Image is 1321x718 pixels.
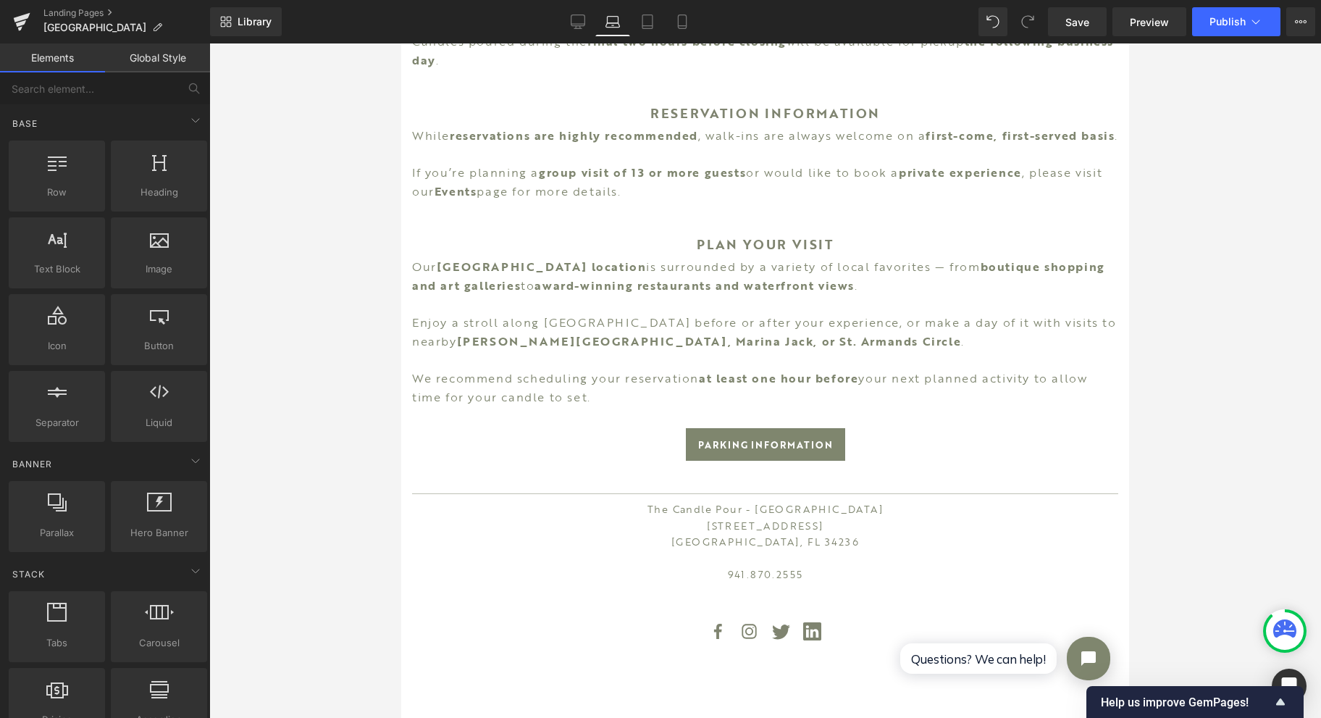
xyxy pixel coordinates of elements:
a: Preview [1112,7,1186,36]
span: Banner [11,457,54,471]
span: Stack [11,567,46,581]
span: Heading [115,185,203,200]
span: Text Block [13,262,101,277]
span: Parallax [13,525,101,540]
strong: private experience [498,120,621,138]
p: If you’re planning a or would like to book a , please visit our page for more details. [11,120,717,157]
span: Liquid [115,415,203,430]
a: Laptop [595,7,630,36]
button: Show survey - Help us improve GemPages! [1101,693,1289,711]
span: Hero Banner [115,525,203,540]
span: Base [11,117,39,130]
button: More [1286,7,1315,36]
a: Global Style [105,43,210,72]
div: Open Intercom Messenger [1272,669,1307,704]
strong: boutique shopping and art galleries [11,214,704,251]
strong: first-come, first-served basis [524,83,713,101]
span: Carousel [115,635,203,651]
p: We recommend scheduling your reservation your next planned activity to allow time for your candle... [11,326,717,363]
a: Events [33,139,76,156]
strong: award-winning restaurants and waterfront views [133,233,453,251]
span: PARKING INFORMATION [297,385,432,417]
a: Mobile [665,7,700,36]
a: PARKING INFORMATION [285,385,444,417]
p: [GEOGRAPHIC_DATA] [11,491,717,506]
button: Redo [1013,7,1042,36]
span: Image [115,262,203,277]
iframe: Tidio Chat [479,573,728,675]
span: Save [1065,14,1089,30]
a: Desktop [561,7,595,36]
span: Icon [13,338,101,354]
span: Separator [13,415,101,430]
p: While , walk-ins are always welcome on a . [11,83,717,102]
strong: at least one hour before [298,326,457,343]
h1: PLAN YOUR VISIT [11,191,717,212]
span: [GEOGRAPHIC_DATA] [43,22,146,33]
strong: group visit of 13 or more guests [138,120,345,138]
p: Enjoy a stroll along [GEOGRAPHIC_DATA] before or after your experience, or make a day of it with ... [11,270,717,307]
strong: [GEOGRAPHIC_DATA] location [35,214,246,232]
span: Help us improve GemPages! [1101,696,1272,709]
span: Row [13,185,101,200]
a: New Library [210,7,282,36]
h1: RESERVATION INFORMATION [11,59,717,80]
button: Undo [978,7,1007,36]
span: Library [238,15,272,28]
p: 941.870.2555 [11,523,717,539]
strong: reservations are highly recommended [49,83,297,101]
p: The Candle Pour - [GEOGRAPHIC_DATA] [11,458,717,474]
strong: [PERSON_NAME][GEOGRAPHIC_DATA], Marina Jack, or St. Armands Circle [56,289,561,306]
span: Preview [1130,14,1169,30]
p: Our is surrounded by a variety of local favorites — from to . [11,214,717,251]
span: Button [115,338,203,354]
a: Tablet [630,7,665,36]
a: , FL 34236 [399,491,458,506]
span: [STREET_ADDRESS] [306,475,422,490]
span: Tabs [13,635,101,651]
span: Publish [1209,16,1246,28]
button: Publish [1192,7,1280,36]
a: Landing Pages [43,7,210,19]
